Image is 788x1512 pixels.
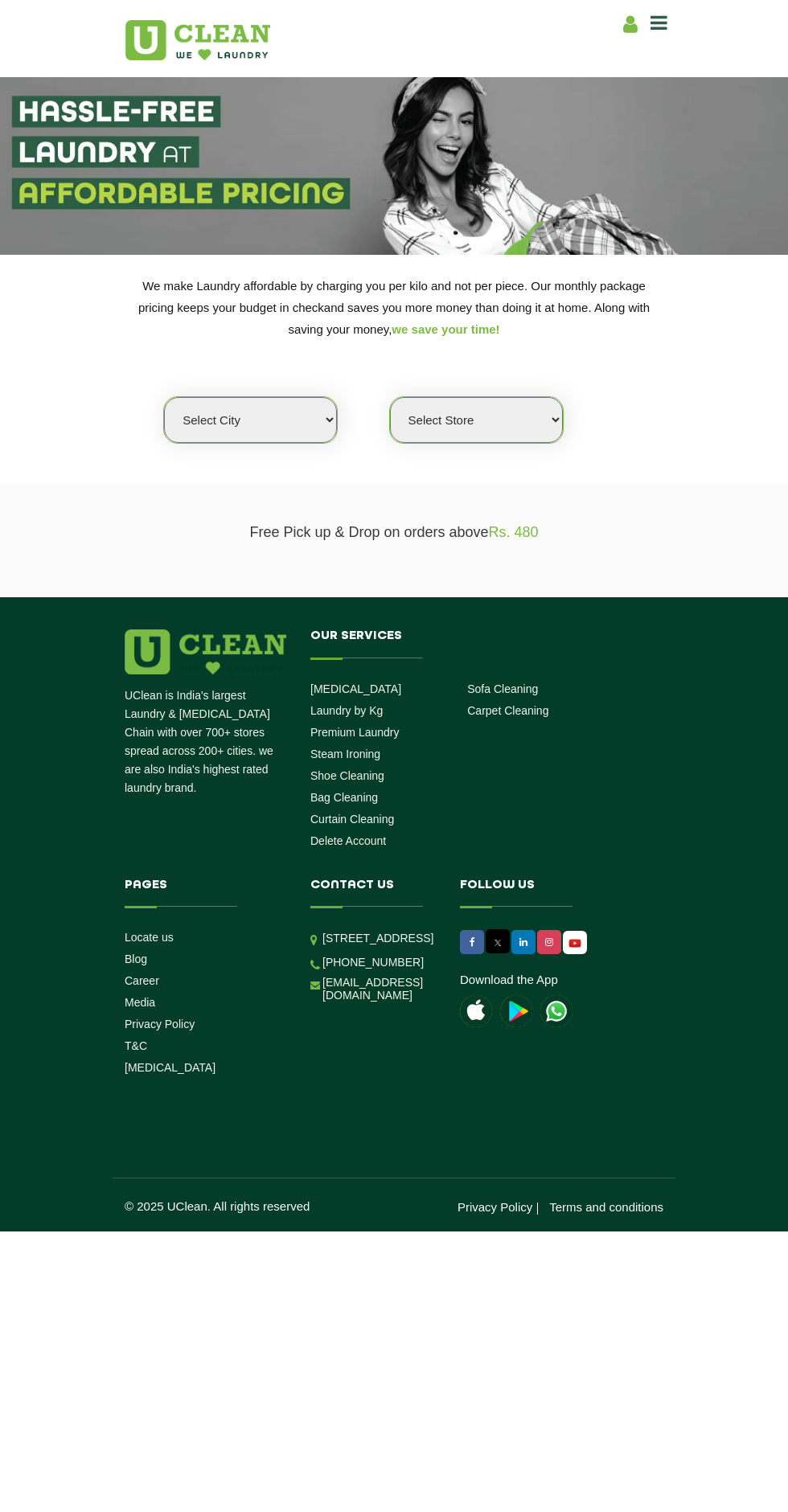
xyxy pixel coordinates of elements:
[125,931,174,944] a: Locate us
[125,1061,215,1074] a: [MEDICAL_DATA]
[310,726,400,739] a: Premium Laundry
[467,682,538,695] a: Sofa Cleaning
[310,813,394,826] a: Curtain Cleaning
[125,1018,195,1031] a: Privacy Policy
[125,629,286,674] img: logo.png
[322,976,436,1002] a: [EMAIL_ADDRESS][DOMAIN_NAME]
[125,524,663,541] p: Free Pick up & Drop on orders above
[458,1200,532,1214] a: Privacy Policy
[125,1039,147,1052] a: T&C
[460,973,558,986] a: Download the App
[322,929,436,948] p: [STREET_ADDRESS]
[125,996,155,1009] a: Media
[125,275,663,340] p: We make Laundry affordable by charging you per kilo and not per piece. Our monthly package pricin...
[460,995,492,1027] img: apple-icon.png
[310,682,401,695] a: [MEDICAL_DATA]
[125,879,274,908] h4: Pages
[540,995,573,1027] img: UClean Laundry and Dry Cleaning
[125,20,270,60] img: UClean Laundry and Dry Cleaning
[564,935,585,952] img: UClean Laundry and Dry Cleaning
[310,629,625,658] h4: Our Services
[310,879,436,908] h4: Contact us
[500,995,532,1027] img: playstoreicon.png
[125,686,286,797] p: UClean is India's largest Laundry & [MEDICAL_DATA] Chain with over 700+ stores spread across 200+...
[460,879,609,908] h4: Follow us
[125,974,159,987] a: Career
[125,953,147,965] a: Blog
[322,956,424,969] a: [PHONE_NUMBER]
[392,322,499,336] span: we save your time!
[310,834,386,847] a: Delete Account
[310,791,378,804] a: Bag Cleaning
[125,1199,394,1213] p: © 2025 UClean. All rights reserved
[549,1200,663,1214] a: Terms and conditions
[489,524,539,540] span: Rs. 480
[310,769,384,782] a: Shoe Cleaning
[310,748,380,760] a: Steam Ironing
[310,704,383,717] a: Laundry by Kg
[467,704,548,717] a: Carpet Cleaning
